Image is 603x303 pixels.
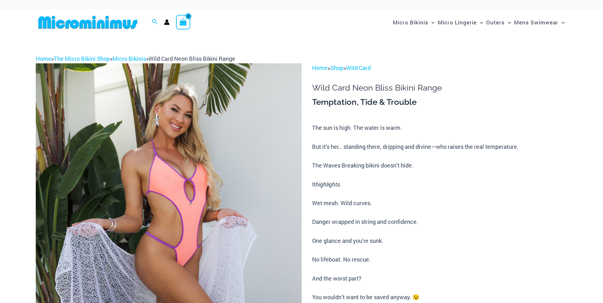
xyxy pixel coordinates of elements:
span: Menu Toggle [477,14,483,30]
nav: Site Navigation [390,12,568,33]
p: The sun is high. The water is warm. But it’s her… standing there, dripping and divine—who raises ... [312,123,567,302]
a: Micro LingerieMenu ToggleMenu Toggle [436,13,485,32]
span: Menu Toggle [558,14,565,30]
i: highlights [316,180,340,188]
span: Micro Bikinis [393,14,428,30]
a: Micro BikinisMenu ToggleMenu Toggle [391,13,436,32]
span: Micro Lingerie [438,14,477,30]
a: Shop [330,64,343,72]
span: Wild Card Neon Bliss Bikini Range [148,55,235,62]
a: View Shopping Cart, empty [176,15,191,29]
a: Home [36,55,51,62]
a: The Micro Bikini Shop [54,55,110,62]
a: Micro Bikinis [112,55,146,62]
a: Wild Card [346,64,371,72]
span: » » » [36,55,235,62]
span: Outers [486,14,505,30]
h3: Temptation, Tide & Trouble [312,97,567,108]
span: Menu Toggle [505,14,511,30]
p: > > [312,63,567,73]
h1: Wild Card Neon Bliss Bikini Range [312,83,567,93]
span: Menu Toggle [428,14,435,30]
span: Mens Swimwear [514,14,558,30]
a: Home [312,64,328,72]
a: Search icon link [152,18,158,26]
a: Mens SwimwearMenu ToggleMenu Toggle [512,13,566,32]
img: MM SHOP LOGO FLAT [36,15,140,29]
a: Account icon link [164,19,170,25]
a: OutersMenu ToggleMenu Toggle [485,13,512,32]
